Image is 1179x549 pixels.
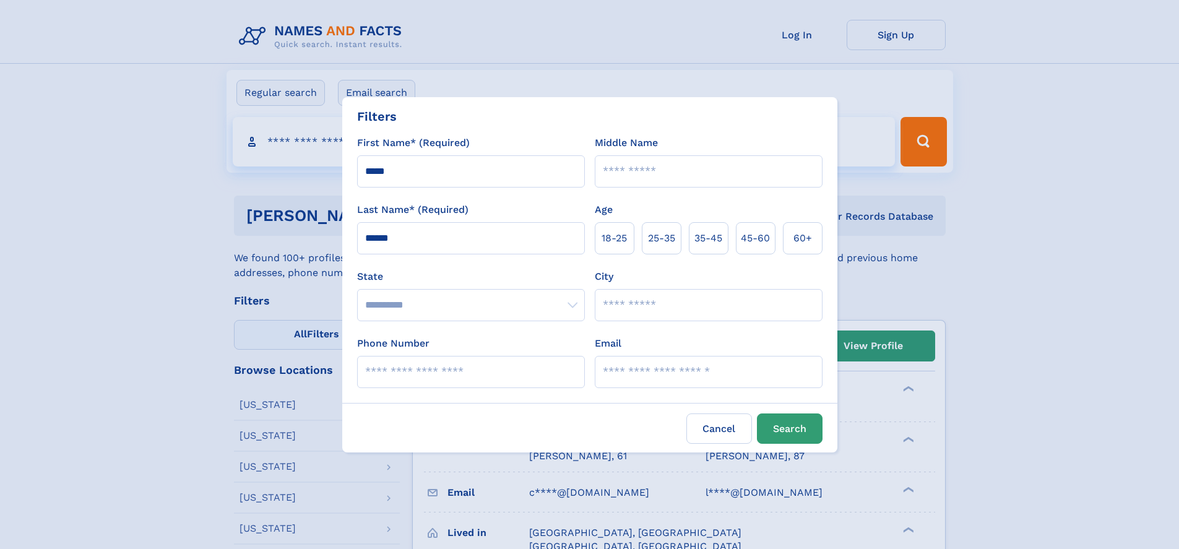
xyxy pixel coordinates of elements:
[686,413,752,444] label: Cancel
[602,231,627,246] span: 18‑25
[357,202,469,217] label: Last Name* (Required)
[357,269,585,284] label: State
[741,231,770,246] span: 45‑60
[357,136,470,150] label: First Name* (Required)
[595,202,613,217] label: Age
[595,269,613,284] label: City
[757,413,823,444] button: Search
[793,231,812,246] span: 60+
[648,231,675,246] span: 25‑35
[357,336,430,351] label: Phone Number
[595,336,621,351] label: Email
[595,136,658,150] label: Middle Name
[357,107,397,126] div: Filters
[694,231,722,246] span: 35‑45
